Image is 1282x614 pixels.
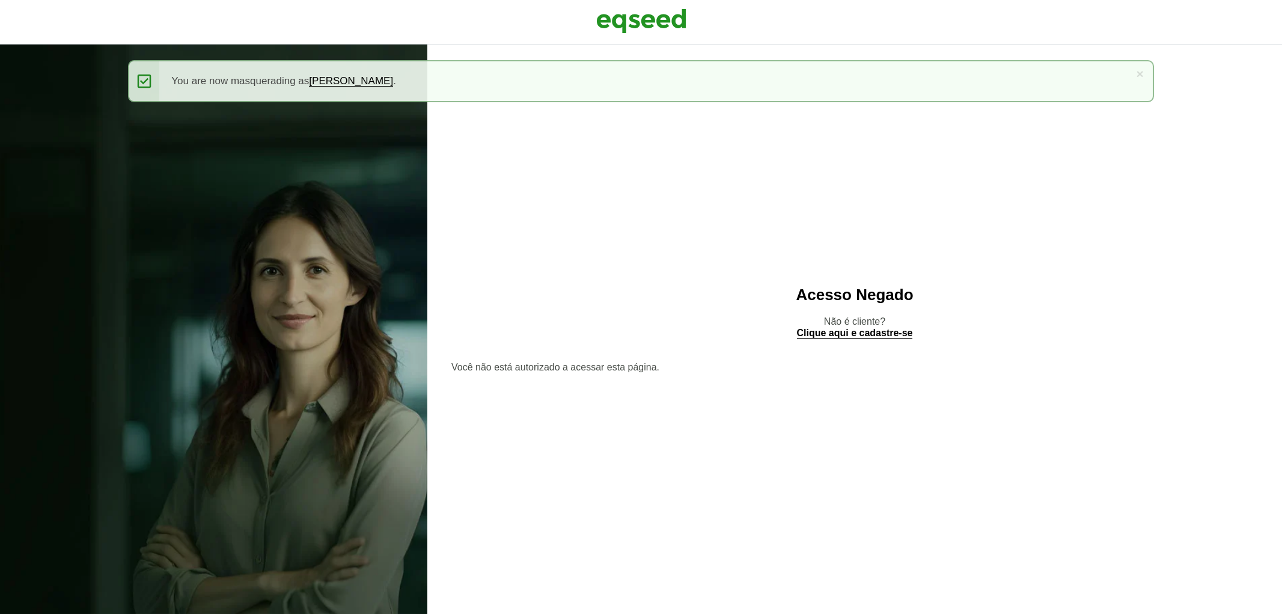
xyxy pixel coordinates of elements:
[451,363,1258,372] section: Você não está autorizado a acessar esta página.
[451,286,1258,304] h2: Acesso Negado
[1136,67,1143,80] a: ×
[451,316,1258,339] p: Não é cliente?
[128,60,1153,102] div: You are now masquerading as .
[797,328,913,339] a: Clique aqui e cadastre-se
[596,6,686,36] img: EqSeed Logo
[309,76,393,87] a: [PERSON_NAME]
